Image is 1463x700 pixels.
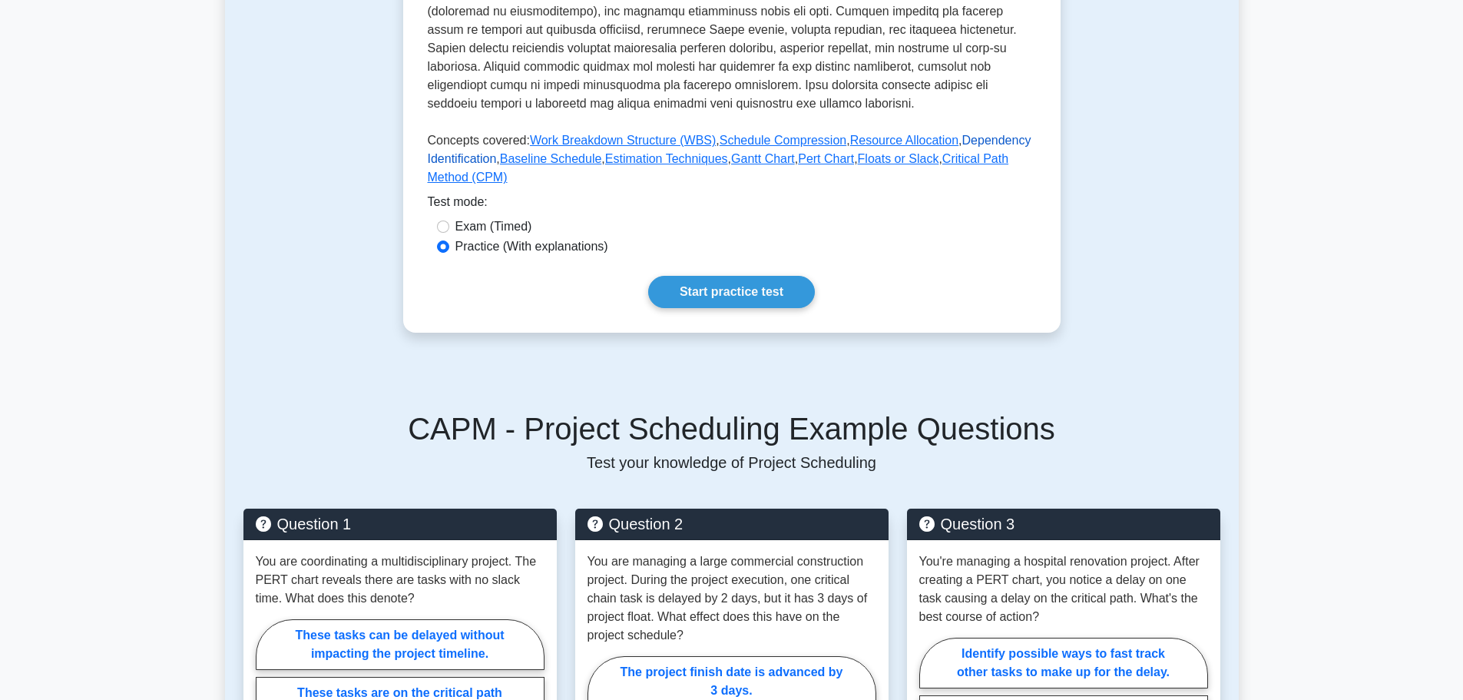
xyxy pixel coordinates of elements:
[256,515,544,533] h5: Question 1
[919,552,1208,626] p: You're managing a hospital renovation project. After creating a PERT chart, you notice a delay on...
[605,152,728,165] a: Estimation Techniques
[428,131,1036,193] p: Concepts covered: , , , , , , , , ,
[428,193,1036,217] div: Test mode:
[588,552,876,645] p: You are managing a large commercial construction project. During the project execution, one criti...
[530,134,716,147] a: Work Breakdown Structure (WBS)
[455,237,608,256] label: Practice (With explanations)
[850,134,958,147] a: Resource Allocation
[648,276,815,308] a: Start practice test
[858,152,939,165] a: Floats or Slack
[798,152,854,165] a: Pert Chart
[720,134,846,147] a: Schedule Compression
[243,410,1220,447] h5: CAPM - Project Scheduling Example Questions
[500,152,602,165] a: Baseline Schedule
[919,515,1208,533] h5: Question 3
[731,152,795,165] a: Gantt Chart
[919,638,1208,688] label: Identify possible ways to fast track other tasks to make up for the delay.
[588,515,876,533] h5: Question 2
[243,453,1220,472] p: Test your knowledge of Project Scheduling
[455,217,532,236] label: Exam (Timed)
[256,619,544,670] label: These tasks can be delayed without impacting the project timeline.
[256,552,544,608] p: You are coordinating a multidisciplinary project. The PERT chart reveals there are tasks with no ...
